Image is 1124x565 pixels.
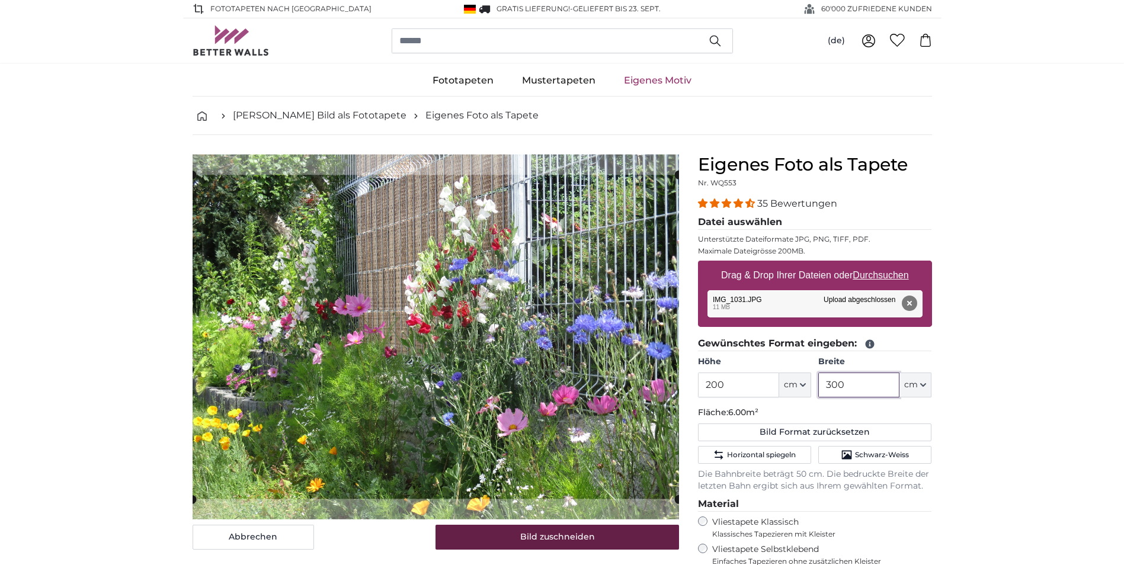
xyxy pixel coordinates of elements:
[712,529,922,539] span: Klassisches Tapezieren mit Kleister
[818,30,854,52] button: (de)
[610,65,706,96] a: Eigenes Motiv
[573,4,661,13] span: Geliefert bis 23. Sept.
[779,373,811,397] button: cm
[698,246,932,256] p: Maximale Dateigrösse 200MB.
[425,108,539,123] a: Eigenes Foto als Tapete
[899,373,931,397] button: cm
[727,450,796,460] span: Horizontal spiegeln
[818,446,931,464] button: Schwarz-Weiss
[193,25,270,56] img: Betterwalls
[698,468,932,492] p: Die Bahnbreite beträgt 50 cm. Die bedruckte Breite der letzten Bahn ergibt sich aus Ihrem gewählt...
[818,356,931,368] label: Breite
[698,198,757,209] span: 4.34 stars
[508,65,610,96] a: Mustertapeten
[233,108,406,123] a: [PERSON_NAME] Bild als Fototapete
[698,423,932,441] button: Bild Format zurücksetzen
[698,407,932,419] p: Fläche:
[464,5,476,14] img: Deutschland
[853,270,908,280] u: Durchsuchen
[418,65,508,96] a: Fototapeten
[855,450,909,460] span: Schwarz-Weiss
[728,407,758,418] span: 6.00m²
[716,264,914,287] label: Drag & Drop Ihrer Dateien oder
[193,97,932,135] nav: breadcrumbs
[757,198,837,209] span: 35 Bewertungen
[210,4,372,14] span: Fototapeten nach [GEOGRAPHIC_DATA]
[698,446,811,464] button: Horizontal spiegeln
[193,525,314,550] button: Abbrechen
[698,154,932,175] h1: Eigenes Foto als Tapete
[784,379,798,391] span: cm
[435,525,679,550] button: Bild zuschneiden
[698,356,811,368] label: Höhe
[821,4,932,14] span: 60'000 ZUFRIEDENE KUNDEN
[497,4,570,13] span: GRATIS Lieferung!
[698,235,932,244] p: Unterstützte Dateiformate JPG, PNG, TIFF, PDF.
[570,4,661,13] span: -
[698,178,736,187] span: Nr. WQ553
[698,497,932,512] legend: Material
[698,215,932,230] legend: Datei auswählen
[698,336,932,351] legend: Gewünschtes Format eingeben:
[904,379,918,391] span: cm
[712,516,922,539] label: Vliestapete Klassisch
